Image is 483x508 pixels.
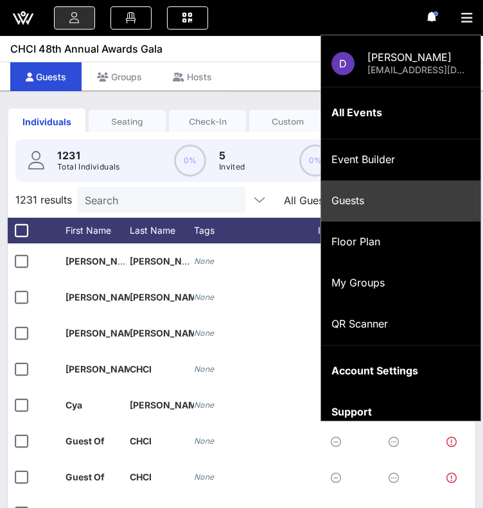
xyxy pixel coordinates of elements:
p: [PERSON_NAME]… [66,351,130,387]
p: [PERSON_NAME] [130,387,194,423]
div: Account Settings [331,365,470,377]
div: Invited [303,218,374,243]
div: Check-In [169,116,246,128]
div: Groups [82,62,157,91]
span: D [339,57,347,70]
div: Guests [10,62,82,91]
p: Guest Of [66,459,130,495]
p: 5 [219,148,245,163]
p: CHCI [130,351,194,387]
div: Support [331,406,470,418]
div: Seating [89,116,166,128]
i: None [194,436,215,446]
p: [PERSON_NAME] [130,279,194,315]
span: [PERSON_NAME] [130,256,206,267]
i: None [194,292,215,302]
div: Event Builder [331,153,470,166]
p: Invited [219,161,245,173]
p: Total Individuals [57,161,120,173]
div: [PERSON_NAME] [367,51,470,64]
p: Cya [66,387,130,423]
p: 1231 [57,148,120,163]
div: Custom [249,116,326,128]
div: All Guests [284,195,332,206]
span: 1231 results [15,192,72,207]
div: My Groups [331,277,470,289]
i: None [194,400,215,410]
div: All Events [331,107,470,119]
i: None [194,328,215,338]
i: None [194,256,215,266]
div: [EMAIL_ADDRESS][DOMAIN_NAME] [367,65,470,76]
p: CHCI [130,423,194,459]
i: None [194,364,215,374]
span: CHCI 48th Annual Awards Gala [10,41,162,57]
div: All Guests [276,187,379,213]
span: [PERSON_NAME] [66,256,141,267]
i: None [194,472,215,482]
div: QR Scanner [331,318,470,330]
p: CHCI [130,459,194,495]
p: [PERSON_NAME] [66,315,130,351]
div: First Name [66,218,130,243]
div: Last Name [130,218,194,243]
div: Hosts [157,62,227,91]
div: Floor Plan [331,236,470,248]
div: Tags [194,218,303,243]
div: Individuals [8,115,85,128]
div: Guests [331,195,470,207]
p: [PERSON_NAME] [66,279,130,315]
p: Guest Of [66,423,130,459]
p: [PERSON_NAME] … [130,315,194,351]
